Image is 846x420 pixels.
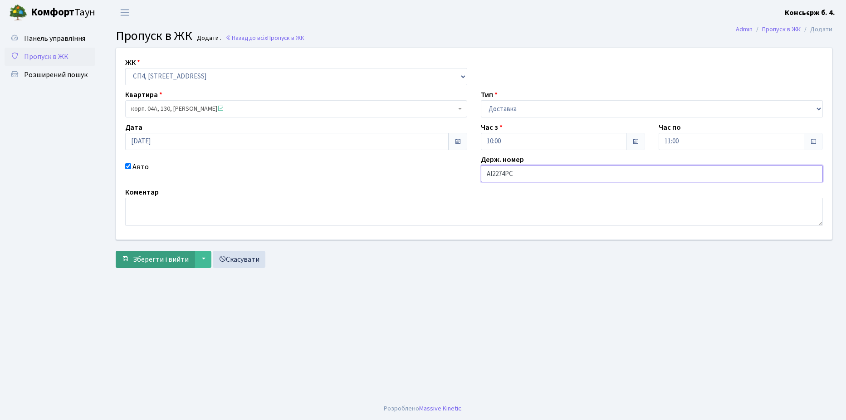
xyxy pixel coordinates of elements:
input: АА1234АА [481,165,823,182]
img: logo.png [9,4,27,22]
span: корп. 04А, 130, Кулик Олександр Володимирович <span class='la la-check-square text-success'></span> [131,104,456,113]
label: Коментар [125,187,159,198]
button: Переключити навігацію [113,5,136,20]
small: Додати . [195,34,221,42]
label: Час по [659,122,681,133]
a: Пропуск в ЖК [762,24,801,34]
label: Авто [132,161,149,172]
li: Додати [801,24,832,34]
b: Консьєрж б. 4. [785,8,835,18]
div: Розроблено . [384,404,463,414]
a: Admin [736,24,753,34]
span: Розширений пошук [24,70,88,80]
button: Зберегти і вийти [116,251,195,268]
span: Пропуск в ЖК [116,27,192,45]
label: ЖК [125,57,140,68]
a: Назад до всіхПропуск в ЖК [225,34,304,42]
span: корп. 04А, 130, Кулик Олександр Володимирович <span class='la la-check-square text-success'></span> [125,100,467,117]
span: Таун [31,5,95,20]
nav: breadcrumb [722,20,846,39]
label: Квартира [125,89,162,100]
label: Час з [481,122,503,133]
span: Пропуск в ЖК [24,52,68,62]
label: Держ. номер [481,154,524,165]
span: Панель управління [24,34,85,44]
label: Дата [125,122,142,133]
a: Розширений пошук [5,66,95,84]
a: Скасувати [213,251,265,268]
a: Консьєрж б. 4. [785,7,835,18]
a: Панель управління [5,29,95,48]
label: Тип [481,89,498,100]
span: Зберегти і вийти [133,254,189,264]
a: Пропуск в ЖК [5,48,95,66]
a: Massive Kinetic [419,404,461,413]
b: Комфорт [31,5,74,20]
span: Пропуск в ЖК [267,34,304,42]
